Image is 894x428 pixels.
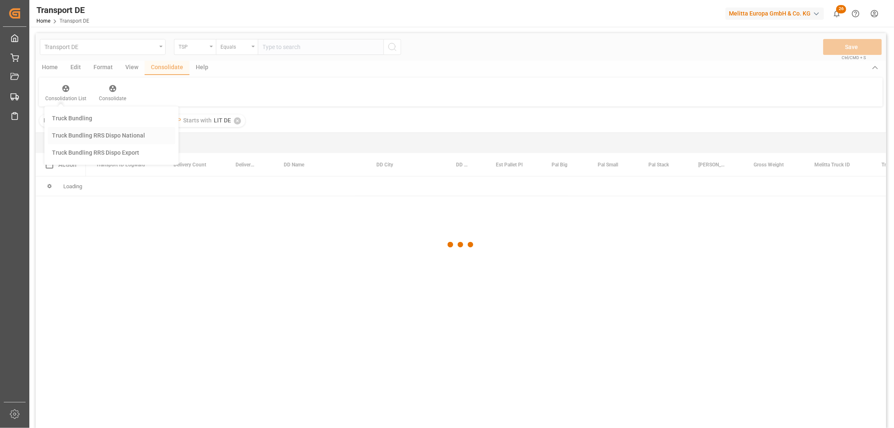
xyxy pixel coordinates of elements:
[726,5,827,21] button: Melitta Europa GmbH & Co. KG
[36,4,89,16] div: Transport DE
[846,4,865,23] button: Help Center
[726,8,824,20] div: Melitta Europa GmbH & Co. KG
[836,5,846,13] span: 26
[827,4,846,23] button: show 26 new notifications
[36,18,50,24] a: Home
